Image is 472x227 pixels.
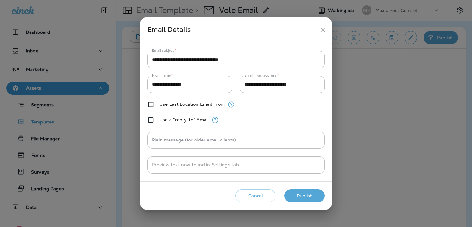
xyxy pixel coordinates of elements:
div: Email Details [147,24,317,36]
button: close [317,24,329,36]
button: Publish [284,189,325,203]
button: Cancel [235,189,275,203]
label: From name [152,73,173,78]
label: Use Last Location Email From [159,102,225,107]
label: Email subject [152,48,176,53]
label: Use a "reply-to" Email [159,117,209,122]
label: Email from address [244,73,279,78]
